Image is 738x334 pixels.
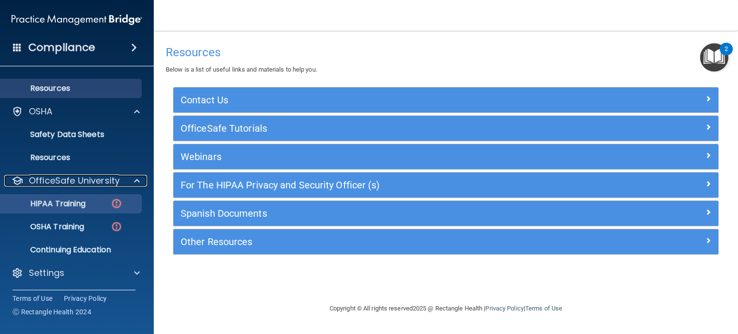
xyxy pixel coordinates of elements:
h5: Spanish Documents [181,208,575,219]
p: Resources [6,153,137,162]
div: 2 [725,49,728,62]
iframe: Drift Widget Chat Controller [572,266,726,304]
p: HIPAA Training [6,199,86,209]
button: Open Resource Center, 2 new notifications [700,43,728,72]
a: OfficeSafe Tutorials [181,121,711,136]
a: Settings [12,267,140,279]
a: Privacy Policy [64,294,107,303]
p: Safety Data Sheets [6,130,137,139]
a: Privacy Policy [485,305,523,312]
h5: For The HIPAA Privacy and Security Officer (s) [181,180,575,190]
p: OfficeSafe University [29,175,120,186]
img: danger-circle.6113f641.png [111,198,123,210]
img: danger-circle.6113f641.png [111,221,123,233]
a: Webinars [181,149,711,164]
h4: Resources [166,46,726,59]
h5: Webinars [181,151,575,162]
p: Resources [6,84,137,93]
div: Copyright © All rights reserved 2025 @ Rectangle Health | | [271,293,621,324]
a: Terms of Use [12,294,52,303]
a: Other Resources [181,234,711,249]
a: Spanish Documents [181,206,711,221]
a: OfficeSafe University [12,175,140,186]
h4: Compliance [28,41,95,54]
h5: Contact Us [181,95,575,105]
span: Ⓒ Rectangle Health 2024 [12,307,91,317]
p: OSHA Training [6,222,84,232]
a: Contact Us [181,92,711,108]
a: For The HIPAA Privacy and Security Officer (s) [181,177,711,193]
a: Terms of Use [525,305,562,312]
img: PMB logo [12,10,142,29]
p: Continuing Education [6,245,137,255]
h5: OfficeSafe Tutorials [181,123,575,134]
span: Below is a list of useful links and materials to help you. [166,66,317,73]
a: OSHA [12,106,140,117]
h5: Other Resources [181,236,575,247]
p: OSHA [29,106,53,117]
p: Settings [29,267,64,279]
